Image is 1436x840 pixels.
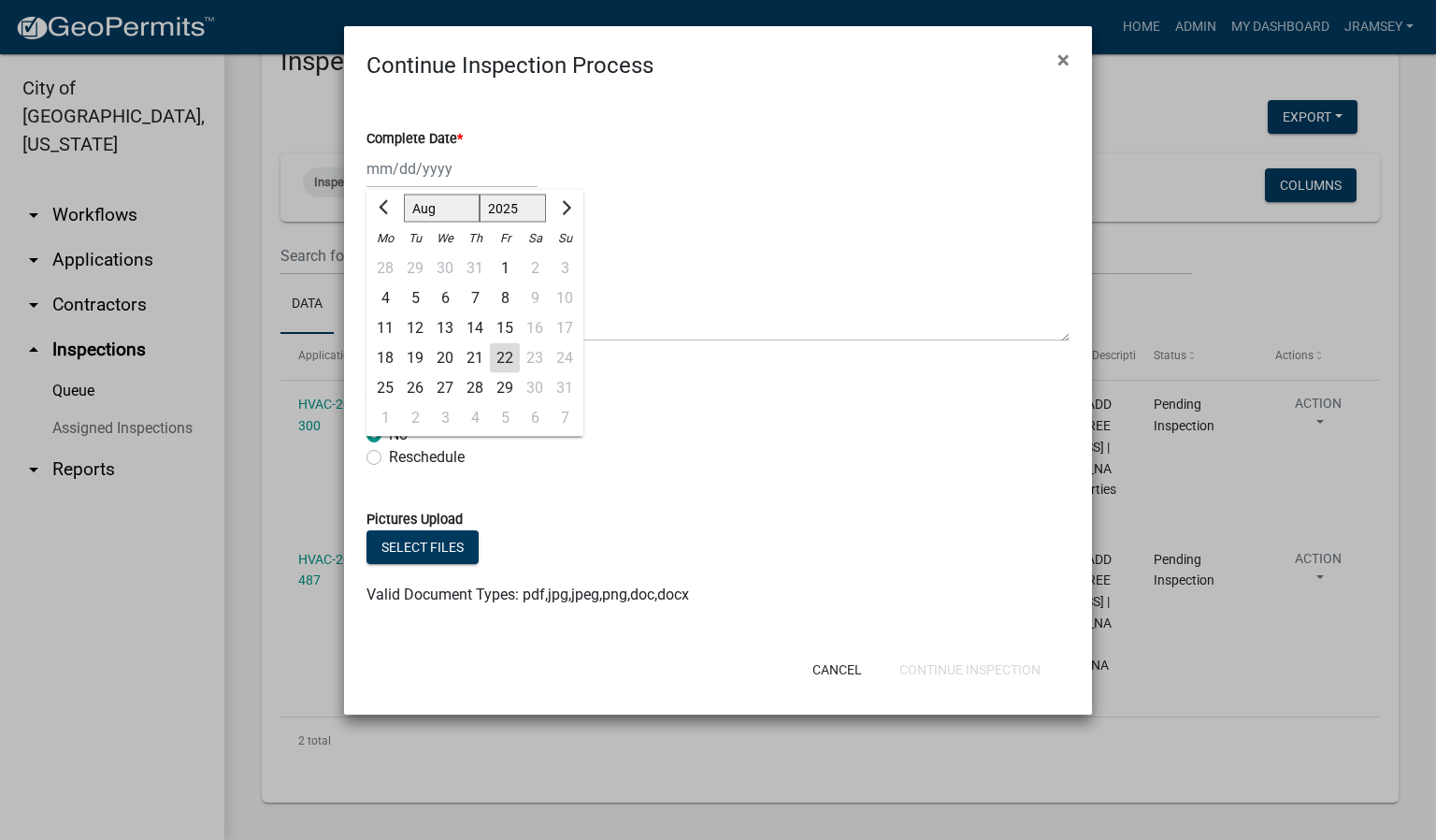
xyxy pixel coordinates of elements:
[374,194,396,224] button: Previous month
[370,343,400,373] div: 18
[370,313,400,343] div: Monday, August 11, 2025
[480,195,547,223] select: Select year
[430,343,460,373] div: 20
[797,653,877,687] button: Cancel
[460,253,490,283] div: Thursday, July 31, 2025
[430,283,460,313] div: 6
[400,313,430,343] div: 12
[370,403,400,433] div: Monday, September 1, 2025
[490,224,520,253] div: Fr
[370,224,400,253] div: Mo
[553,194,576,224] button: Next month
[430,373,460,403] div: 27
[490,283,520,313] div: Friday, August 8, 2025
[400,403,430,433] div: 2
[490,343,520,373] div: 22
[460,373,490,403] div: 28
[430,313,460,343] div: Wednesday, August 13, 2025
[430,283,460,313] div: Wednesday, August 6, 2025
[366,514,463,527] label: Pictures Upload
[400,373,430,403] div: 26
[460,283,490,313] div: Thursday, August 7, 2025
[460,313,490,343] div: Thursday, August 14, 2025
[370,283,400,313] div: 4
[370,283,400,313] div: Monday, August 4, 2025
[1057,47,1070,73] span: ×
[884,653,1055,687] button: Continue Inspection
[490,403,520,433] div: 5
[430,403,460,433] div: Wednesday, September 3, 2025
[430,253,460,283] div: 30
[366,150,538,188] input: mm/dd/yyyy
[460,283,490,313] div: 7
[490,253,520,283] div: 1
[430,313,460,343] div: 13
[490,313,520,343] div: Friday, August 15, 2025
[400,403,430,433] div: Tuesday, September 2, 2025
[370,373,400,403] div: 25
[430,343,460,373] div: Wednesday, August 20, 2025
[400,224,430,253] div: Tu
[460,343,490,373] div: Thursday, August 21, 2025
[430,253,460,283] div: Wednesday, July 30, 2025
[370,253,400,283] div: Monday, July 28, 2025
[490,313,520,343] div: 15
[400,253,430,283] div: Tuesday, July 29, 2025
[400,313,430,343] div: Tuesday, August 12, 2025
[460,403,490,433] div: Thursday, September 4, 2025
[370,343,400,373] div: Monday, August 18, 2025
[366,530,479,564] button: Select files
[460,224,490,253] div: Th
[490,283,520,313] div: 8
[460,313,490,343] div: 14
[389,446,465,469] label: Reschedule
[490,343,520,373] div: Friday, August 22, 2025
[520,224,550,253] div: Sa
[400,373,430,403] div: Tuesday, August 26, 2025
[430,403,460,433] div: 3
[490,403,520,433] div: Friday, September 5, 2025
[366,133,463,146] label: Complete Date
[490,253,520,283] div: Friday, August 1, 2025
[460,403,490,433] div: 4
[1042,34,1084,86] button: Close
[366,49,653,82] h4: Continue Inspection Process
[460,253,490,283] div: 31
[490,373,520,403] div: Friday, August 29, 2025
[370,313,400,343] div: 11
[370,403,400,433] div: 1
[400,343,430,373] div: 19
[400,283,430,313] div: Tuesday, August 5, 2025
[490,373,520,403] div: 29
[430,373,460,403] div: Wednesday, August 27, 2025
[460,343,490,373] div: 21
[460,373,490,403] div: Thursday, August 28, 2025
[370,253,400,283] div: 28
[404,195,480,223] select: Select month
[400,283,430,313] div: 5
[430,224,460,253] div: We
[400,343,430,373] div: Tuesday, August 19, 2025
[550,224,580,253] div: Su
[370,373,400,403] div: Monday, August 25, 2025
[366,586,689,603] span: Valid Document Types: pdf,jpg,jpeg,png,doc,docx
[400,253,430,283] div: 29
